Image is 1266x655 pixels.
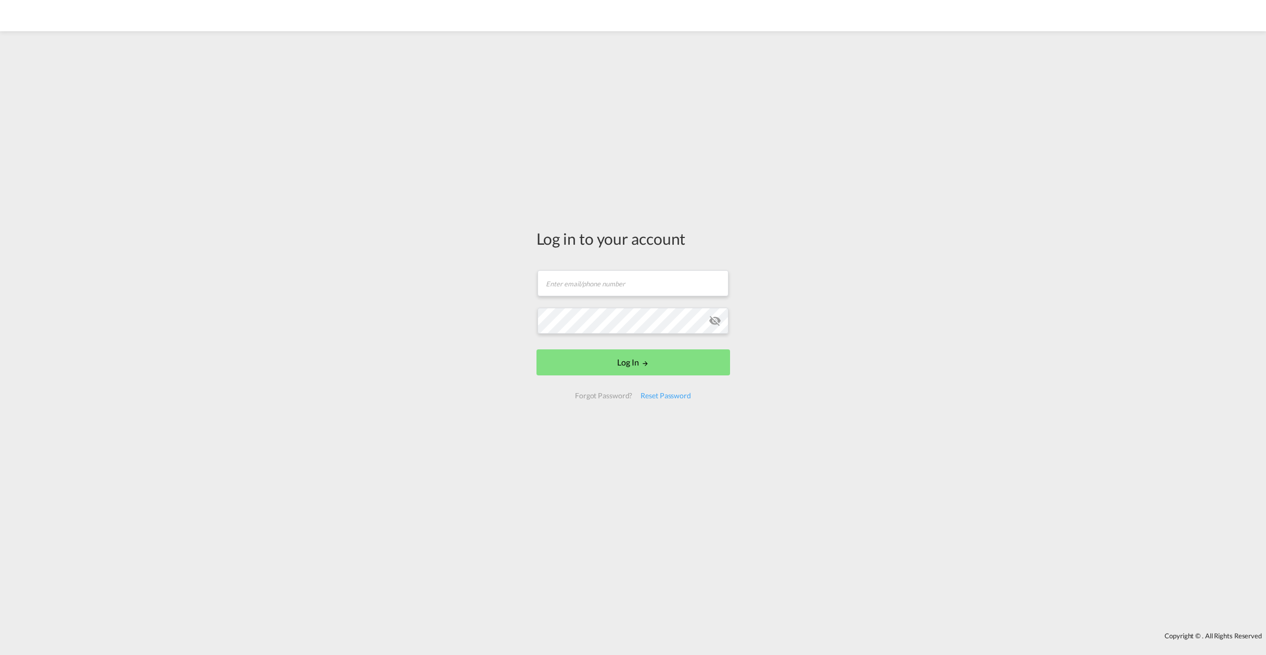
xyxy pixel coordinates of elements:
input: Enter email/phone number [538,270,728,296]
div: Reset Password [636,386,695,405]
button: LOGIN [536,349,730,375]
div: Log in to your account [536,228,730,249]
div: Forgot Password? [571,386,636,405]
md-icon: icon-eye-off [709,314,721,327]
